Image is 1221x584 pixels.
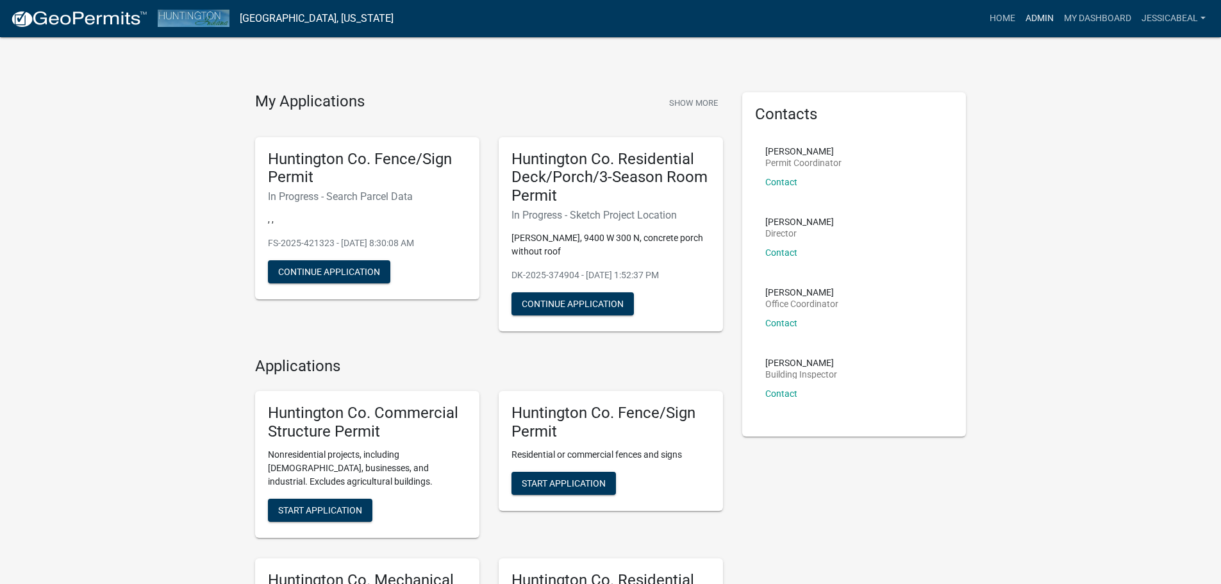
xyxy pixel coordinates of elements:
a: Contact [765,177,797,187]
p: Permit Coordinator [765,158,842,167]
a: Contact [765,318,797,328]
p: [PERSON_NAME] [765,217,834,226]
button: Start Application [511,472,616,495]
span: Start Application [522,478,606,488]
p: FS-2025-421323 - [DATE] 8:30:08 AM [268,237,467,250]
h5: Huntington Co. Fence/Sign Permit [268,150,467,187]
h4: Applications [255,357,723,376]
button: Show More [664,92,723,113]
h6: In Progress - Search Parcel Data [268,190,467,203]
p: [PERSON_NAME] [765,358,837,367]
a: [GEOGRAPHIC_DATA], [US_STATE] [240,8,394,29]
h5: Huntington Co. Commercial Structure Permit [268,404,467,441]
button: Start Application [268,499,372,522]
h6: In Progress - Sketch Project Location [511,209,710,221]
a: Contact [765,247,797,258]
p: [PERSON_NAME] [765,288,838,297]
p: Director [765,229,834,238]
a: JessicaBeal [1136,6,1211,31]
button: Continue Application [268,260,390,283]
a: Home [984,6,1020,31]
button: Continue Application [511,292,634,315]
p: DK-2025-374904 - [DATE] 1:52:37 PM [511,269,710,282]
p: Nonresidential projects, including [DEMOGRAPHIC_DATA], businesses, and industrial. Excludes agric... [268,448,467,488]
h5: Contacts [755,105,954,124]
p: Office Coordinator [765,299,838,308]
p: , , [268,213,467,226]
p: [PERSON_NAME] [765,147,842,156]
h5: Huntington Co. Residential Deck/Porch/3-Season Room Permit [511,150,710,205]
h5: Huntington Co. Fence/Sign Permit [511,404,710,441]
p: Residential or commercial fences and signs [511,448,710,462]
h4: My Applications [255,92,365,112]
a: Contact [765,388,797,399]
span: Start Application [278,505,362,515]
a: My Dashboard [1059,6,1136,31]
a: Admin [1020,6,1059,31]
img: Huntington County, Indiana [158,10,229,27]
p: [PERSON_NAME], 9400 W 300 N, concrete porch without roof [511,231,710,258]
p: Building Inspector [765,370,837,379]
